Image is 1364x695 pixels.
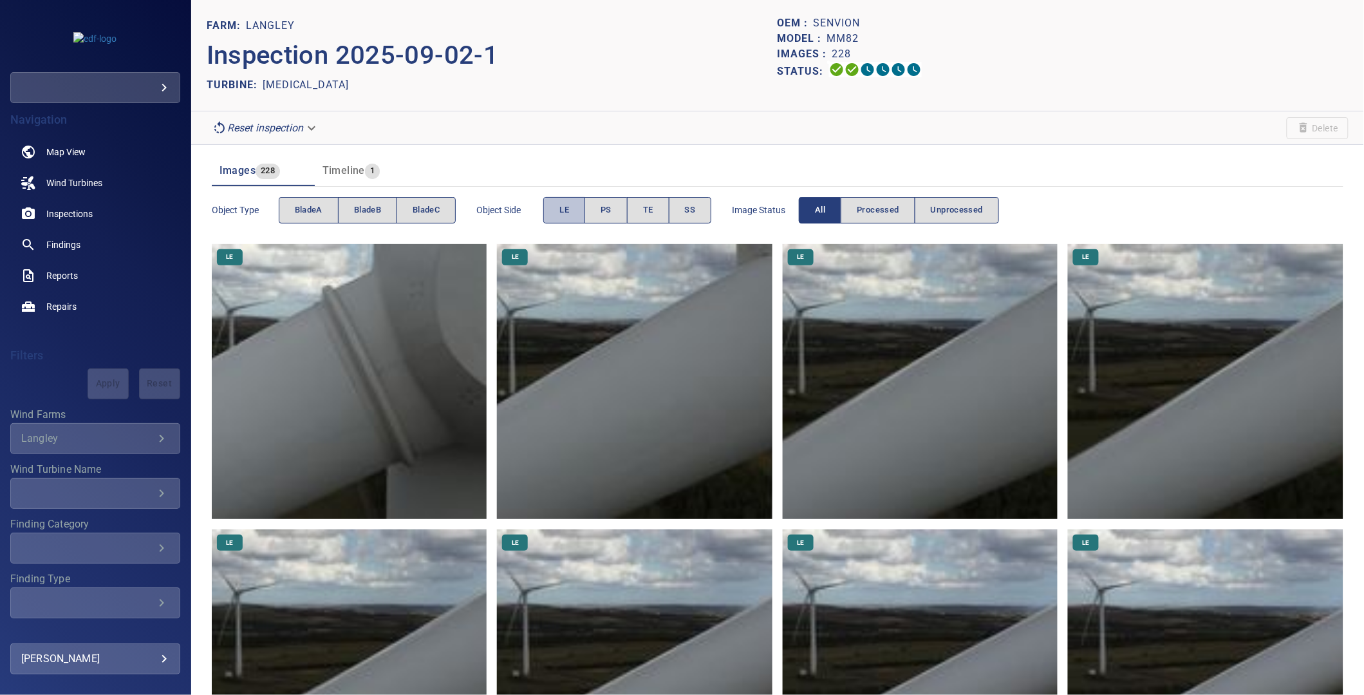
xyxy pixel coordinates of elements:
p: Inspection 2025-09-02-1 [207,36,778,75]
span: Image Status [732,204,799,216]
span: Images [220,164,256,176]
div: Wind Farms [10,423,180,454]
span: Object Side [476,204,543,216]
span: TE [643,203,653,218]
div: Wind Turbine Name [10,478,180,509]
img: edf-logo [73,32,117,45]
span: Wind Turbines [46,176,102,189]
a: repairs noActive [10,291,180,322]
span: bladeC [413,203,440,218]
p: TURBINE: [207,77,263,93]
p: 228 [832,46,852,62]
span: 228 [256,164,280,178]
a: inspections noActive [10,198,180,229]
span: bladeA [295,203,322,218]
span: 1 [365,164,380,178]
span: Unable to delete the inspection due to your user permissions [1287,117,1349,139]
a: windturbines noActive [10,167,180,198]
button: LE [543,197,585,224]
p: FARM: [207,18,246,33]
div: Langley [21,432,154,444]
span: All [815,203,825,218]
label: Finding Type [10,574,180,584]
span: Unprocessed [931,203,983,218]
button: bladeA [279,197,339,224]
span: LE [789,252,812,262]
a: map noActive [10,137,180,167]
em: Reset inspection [227,122,303,134]
div: Reset inspection [207,117,324,139]
svg: ML Processing 0% [875,62,891,77]
button: bladeC [397,197,456,224]
p: MM82 [827,31,859,46]
p: Model : [778,31,827,46]
span: Map View [46,146,86,158]
svg: Matching 0% [891,62,906,77]
span: LE [559,203,569,218]
a: findings noActive [10,229,180,260]
span: Object type [212,204,279,216]
a: reports noActive [10,260,180,291]
label: Wind Farms [10,410,180,420]
button: TE [627,197,669,224]
p: Status: [778,62,829,81]
span: Processed [857,203,899,218]
span: LE [504,538,527,547]
svg: Uploading 100% [829,62,845,77]
svg: Classification 0% [906,62,922,77]
span: bladeB [354,203,381,218]
button: PS [584,197,628,224]
div: imageStatus [799,197,999,224]
label: Finding Category [10,519,180,529]
span: Repairs [46,300,77,313]
span: Reports [46,269,78,282]
span: LE [1075,538,1098,547]
span: SS [685,203,696,218]
button: bladeB [338,197,397,224]
h4: Filters [10,349,180,362]
svg: Selecting 0% [860,62,875,77]
span: Inspections [46,207,93,220]
div: [PERSON_NAME] [21,649,169,669]
span: LE [1075,252,1098,262]
div: edf [10,72,180,103]
span: Findings [46,238,80,251]
button: SS [669,197,712,224]
div: objectType [279,197,456,224]
div: Finding Category [10,533,180,564]
span: LE [218,252,241,262]
p: OEM : [778,15,814,31]
span: LE [789,538,812,547]
p: [MEDICAL_DATA] [263,77,350,93]
div: objectSide [543,197,711,224]
p: Langley [246,18,295,33]
span: LE [218,538,241,547]
div: Finding Type [10,587,180,618]
button: All [799,197,841,224]
p: Images : [778,46,832,62]
label: Wind Turbine Name [10,464,180,475]
span: LE [504,252,527,262]
span: PS [601,203,612,218]
svg: Data Formatted 100% [845,62,860,77]
span: Timeline [322,164,365,176]
button: Processed [841,197,915,224]
p: Senvion [814,15,861,31]
button: Unprocessed [915,197,999,224]
h4: Navigation [10,113,180,126]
